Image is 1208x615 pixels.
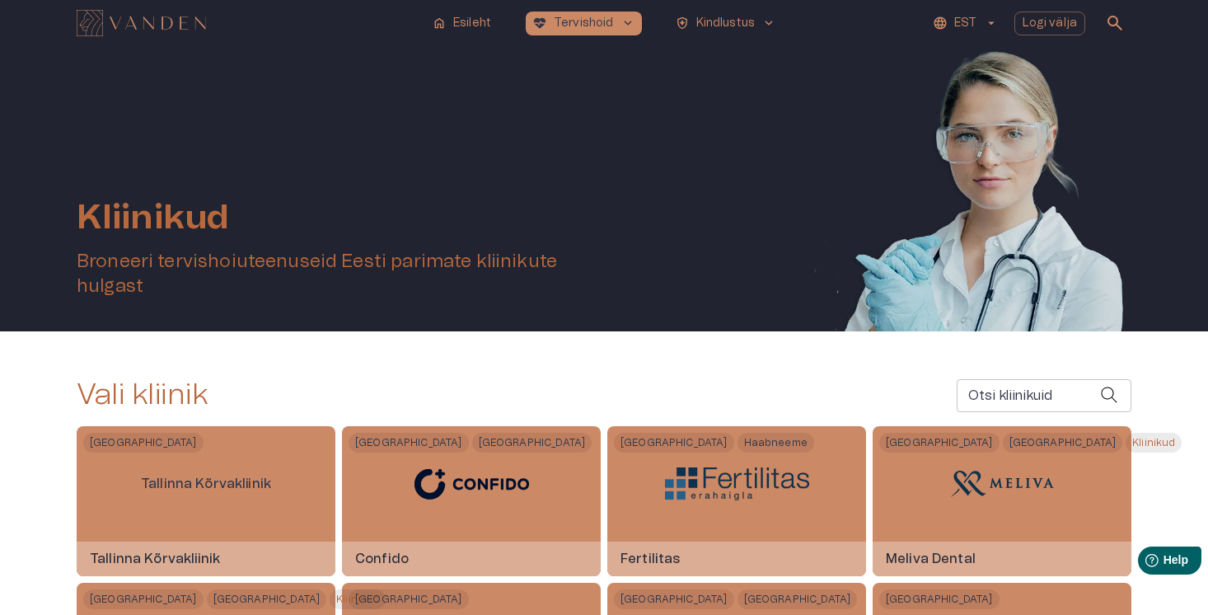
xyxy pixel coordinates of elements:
span: search [1105,13,1125,33]
span: [GEOGRAPHIC_DATA] [83,589,204,609]
button: health_and_safetyKindlustuskeyboard_arrow_down [668,12,784,35]
a: [GEOGRAPHIC_DATA][GEOGRAPHIC_DATA]KliinikudMeliva Dental logoMeliva Dental [873,426,1131,576]
a: [GEOGRAPHIC_DATA]Tallinna KõrvakliinikTallinna Kõrvakliinik [77,426,335,576]
span: Haabneeme [737,433,814,453]
button: EST [930,12,1000,35]
button: ecg_heartTervishoidkeyboard_arrow_down [526,12,642,35]
span: [GEOGRAPHIC_DATA] [614,589,734,609]
button: open search modal [1098,7,1131,40]
p: Kindlustus [696,15,756,32]
h6: Confido [342,537,422,581]
span: [GEOGRAPHIC_DATA] [349,589,469,609]
iframe: Help widget launcher [1079,540,1208,586]
span: [GEOGRAPHIC_DATA] [879,433,1000,453]
img: Meliva Dental logo [940,459,1064,509]
span: [GEOGRAPHIC_DATA] [83,433,204,453]
span: [GEOGRAPHIC_DATA] [879,589,1000,609]
a: [GEOGRAPHIC_DATA]HaabneemeFertilitas logoFertilitas [607,426,866,576]
h6: Meliva Dental [873,537,989,581]
p: Tervishoid [554,15,614,32]
p: Tallinna Kõrvakliinik [128,461,284,507]
span: [GEOGRAPHIC_DATA] [207,589,327,609]
span: home [432,16,447,31]
h1: Kliinikud [77,199,611,237]
span: ecg_heart [532,16,547,31]
span: Kliinikud [1126,433,1182,453]
button: homeEsileht [425,12,499,35]
a: Navigate to homepage [77,12,419,35]
h6: Tallinna Kõrvakliinik [77,537,233,581]
span: keyboard_arrow_down [761,16,776,31]
a: [GEOGRAPHIC_DATA][GEOGRAPHIC_DATA]Confido logoConfido [342,426,601,576]
p: Esileht [453,15,491,32]
span: [GEOGRAPHIC_DATA] [1003,433,1123,453]
button: Logi välja [1014,12,1086,35]
span: Kliinikud [330,589,386,609]
span: [GEOGRAPHIC_DATA] [472,433,592,453]
img: Woman with doctor's equipment [802,46,1131,541]
span: [GEOGRAPHIC_DATA] [614,433,734,453]
img: Confido logo [400,455,544,513]
span: [GEOGRAPHIC_DATA] [349,433,469,453]
p: Logi välja [1023,15,1078,32]
h5: Broneeri tervishoiuteenuseid Eesti parimate kliinikute hulgast [77,250,611,298]
span: [GEOGRAPHIC_DATA] [737,589,858,609]
h6: Fertilitas [607,537,694,581]
h2: Vali kliinik [77,378,208,413]
span: health_and_safety [675,16,690,31]
span: keyboard_arrow_down [620,16,635,31]
p: EST [954,15,976,32]
img: Vanden logo [77,10,206,36]
img: Fertilitas logo [665,467,809,500]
